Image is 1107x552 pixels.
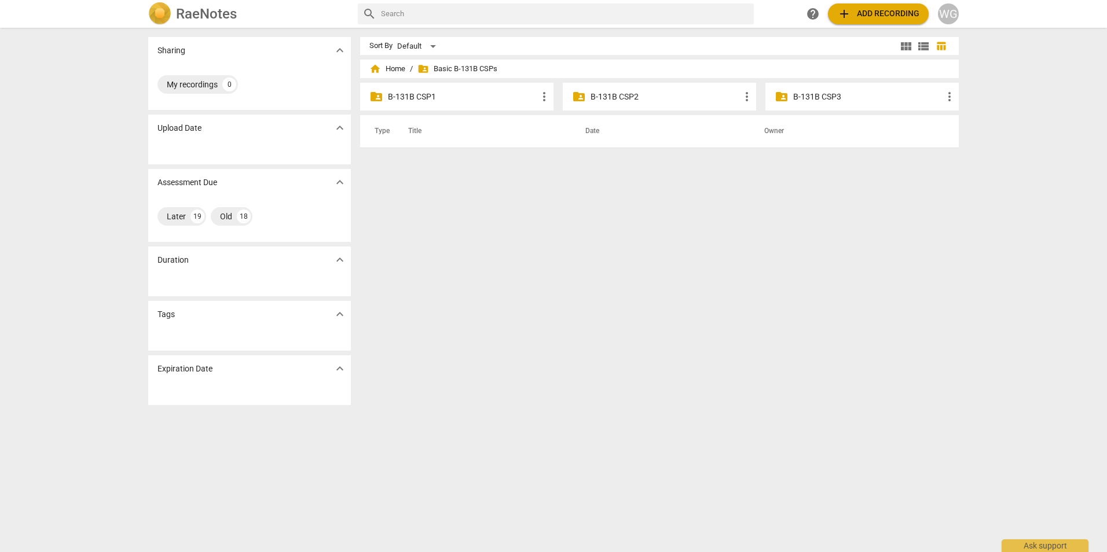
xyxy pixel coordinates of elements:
button: WG [938,3,959,24]
span: folder_shared [417,63,429,75]
img: Logo [148,2,171,25]
p: Expiration Date [157,363,212,375]
span: help [806,7,820,21]
button: List view [915,38,932,55]
p: B-131B CSP3 [793,91,943,103]
span: folder_shared [369,90,383,104]
span: view_module [899,39,913,53]
th: Date [571,115,750,148]
span: expand_more [333,307,347,321]
button: Show more [331,119,349,137]
button: Show more [331,174,349,191]
div: 19 [190,209,204,223]
span: expand_more [333,362,347,376]
span: view_list [917,39,930,53]
span: more_vert [943,90,956,104]
button: Upload [828,3,929,24]
div: Default [397,37,440,56]
p: Tags [157,308,175,321]
th: Owner [750,115,947,148]
span: expand_more [333,121,347,135]
a: LogoRaeNotes [148,2,349,25]
span: expand_more [333,175,347,189]
div: My recordings [167,79,218,90]
span: Add recording [837,7,919,21]
div: 0 [222,78,236,91]
button: Show more [331,306,349,323]
p: Sharing [157,45,185,57]
div: 18 [237,209,251,223]
span: home [369,63,381,75]
span: folder_shared [572,90,586,104]
span: more_vert [740,90,754,104]
span: add [837,7,851,21]
p: Assessment Due [157,176,217,189]
p: B-131B CSP1 [388,91,537,103]
th: Type [365,115,394,148]
span: expand_more [333,253,347,267]
span: expand_more [333,43,347,57]
span: Home [369,63,405,75]
p: Duration [157,254,189,266]
span: folder_shared [775,90,789,104]
span: / [410,65,413,73]
div: Sort By [369,42,393,50]
div: Later [167,211,186,222]
a: Help [802,3,823,24]
button: Show more [331,360,349,377]
p: Upload Date [157,122,201,134]
div: Old [220,211,232,222]
span: Basic B-131B CSPs [417,63,497,75]
th: Title [394,115,571,148]
button: Show more [331,42,349,59]
h2: RaeNotes [176,6,237,22]
span: search [362,7,376,21]
button: Tile view [897,38,915,55]
p: B-131B CSP2 [591,91,740,103]
input: Search [381,5,749,23]
span: table_chart [936,41,947,51]
span: more_vert [537,90,551,104]
button: Table view [932,38,950,55]
button: Show more [331,251,349,268]
div: Ask support [1002,539,1088,552]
